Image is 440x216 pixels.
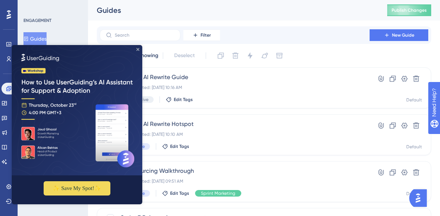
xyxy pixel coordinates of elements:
[392,32,414,38] span: New Guide
[97,5,369,15] div: Guides
[121,131,349,137] div: Last Updated: [DATE] 10:10 AM
[121,85,349,90] div: Last Updated: [DATE] 10:16 AM
[121,73,349,82] span: Sprint 7: AI Rewrite Guide
[23,18,51,23] div: ENGAGEMENT
[183,29,220,41] button: Filter
[17,2,46,11] span: Need Help?
[174,97,193,103] span: Edit Tags
[370,29,428,41] button: New Guide
[121,167,349,175] span: New Sourcing Walkthrough
[406,97,422,103] div: Default
[409,187,431,209] iframe: UserGuiding AI Assistant Launcher
[201,32,211,38] span: Filter
[392,7,427,13] span: Publish Changes
[387,4,431,16] button: Publish Changes
[121,178,349,184] div: Last Updated: [DATE] 09:51 AM
[166,97,193,103] button: Edit Tags
[170,144,189,149] span: Edit Tags
[168,49,201,62] button: Deselect
[406,144,422,150] div: Default
[125,3,128,6] div: Close Preview
[32,136,99,150] button: ✨ Save My Spot!✨
[23,32,47,45] button: Guides
[406,191,422,197] div: Default
[162,144,189,149] button: Edit Tags
[162,190,189,196] button: Edit Tags
[170,190,189,196] span: Edit Tags
[121,120,349,129] span: Sprint 7: AI Rewrite Hotspot
[174,51,195,60] span: Deselect
[115,33,174,38] input: Search
[201,190,235,196] span: Sprint Marketing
